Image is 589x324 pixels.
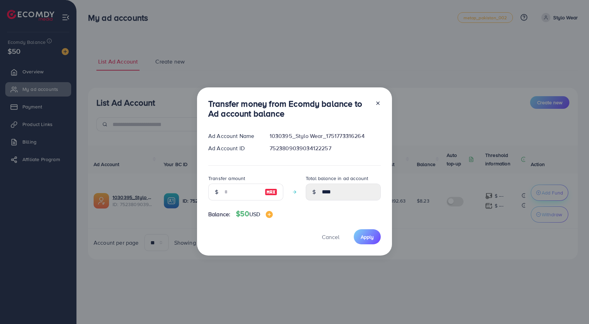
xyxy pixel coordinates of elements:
span: Balance: [208,210,230,218]
button: Apply [354,229,381,244]
span: Apply [361,233,374,240]
h4: $50 [236,210,273,218]
span: Cancel [322,233,339,241]
iframe: Chat [559,292,584,319]
label: Transfer amount [208,175,245,182]
div: 1030395_Stylo Wear_1751773316264 [264,132,386,140]
div: Ad Account Name [203,132,264,140]
div: 7523809039034122257 [264,144,386,152]
h3: Transfer money from Ecomdy balance to Ad account balance [208,99,370,119]
img: image [266,211,273,218]
img: image [265,188,277,196]
label: Total balance in ad account [306,175,368,182]
button: Cancel [313,229,348,244]
span: USD [249,210,260,218]
div: Ad Account ID [203,144,264,152]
